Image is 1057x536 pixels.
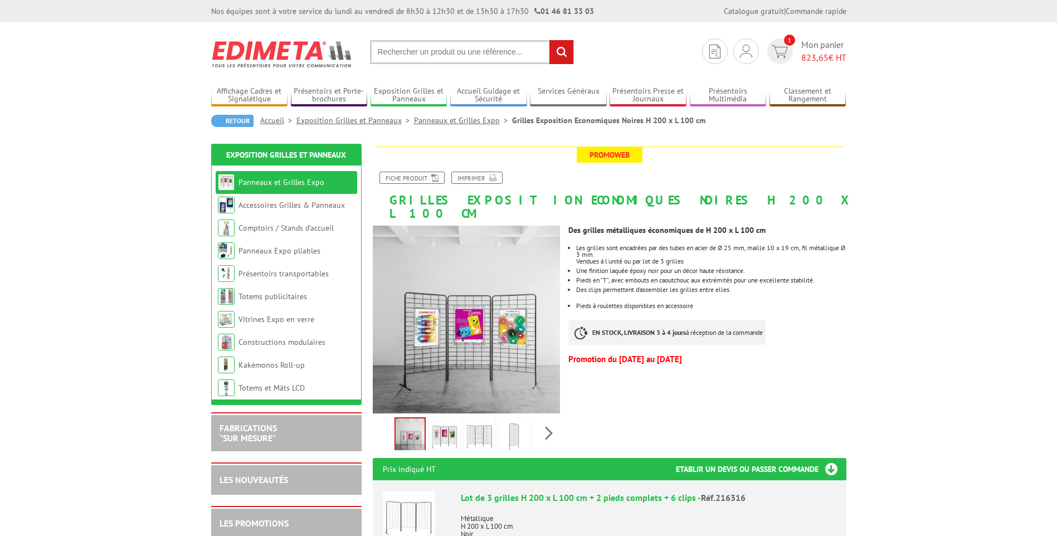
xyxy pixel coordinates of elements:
[238,269,329,279] a: Présentoirs transportables
[383,458,436,480] p: Prix indiqué HT
[218,242,235,259] img: Panneaux Expo pliables
[218,197,235,213] img: Accessoires Grilles & Panneaux
[238,291,307,301] a: Totems publicitaires
[211,33,353,75] img: Edimeta
[576,258,846,265] p: Vendues à l'unité ou par lot de 3 grilles
[764,38,846,64] a: devis rapide 1 Mon panier 823,65€ HT
[218,174,235,191] img: Panneaux et Grilles Expo
[238,246,320,256] a: Panneaux Expo pliables
[370,40,574,64] input: Rechercher un produit ou une référence...
[461,491,836,504] div: Lot de 3 grilles H 200 x L 100 cm + 2 pieds complets + 6 clips -
[610,86,686,105] a: Présentoirs Presse et Journaux
[238,177,324,187] a: Panneaux et Grilles Expo
[676,458,846,480] h3: Etablir un devis ou passer commande
[218,265,235,282] img: Présentoirs transportables
[576,267,846,274] li: Une finition laquée époxy noir pour un décor haute résistance.
[576,245,846,258] p: Les grilles sont encadrées par des tubes en acier de Ø 25 mm, maille 10 x 19 cm, fil métallique Ø...
[220,474,288,485] a: LES NOUVEAUTÉS
[379,172,445,184] a: Fiche produit
[238,360,305,370] a: Kakémonos Roll-up
[801,51,846,64] span: € HT
[220,422,277,444] a: FABRICATIONS"Sur Mesure"
[784,35,795,46] span: 1
[512,115,705,126] li: Grilles Exposition Economiques Noires H 200 x L 100 cm
[500,420,527,454] img: grilles_exposition_economiques_noires_200x100cm_216316_4.jpg
[238,337,325,347] a: Constructions modulaires
[786,6,846,16] a: Commande rapide
[801,38,846,64] span: Mon panier
[238,314,314,324] a: Vitrines Expo en verre
[568,356,846,363] p: Promotion du [DATE] au [DATE]
[535,420,562,454] img: grilles_exposition_economiques_noires_200x100cm_216316_5.jpg
[211,6,594,17] div: Nos équipes sont à votre service du lundi au vendredi de 8h30 à 12h30 et de 13h30 à 17h30
[226,150,346,160] a: Exposition Grilles et Panneaux
[218,311,235,328] img: Vitrines Expo en verre
[576,277,846,284] li: Pieds en "T", avec embouts en caoutchouc aux extrémités pour une excellente stabilité.
[709,45,720,59] img: devis rapide
[544,424,554,442] span: Next
[211,86,288,105] a: Affichage Cadres et Signalétique
[451,172,503,184] a: Imprimer
[740,45,752,58] img: devis rapide
[576,286,846,293] p: Des clips permettent d’assembler les grilles entre elles.
[724,6,784,16] a: Catalogue gratuit
[238,200,345,210] a: Accessoires Grilles & Panneaux
[238,383,305,393] a: Totems et Mâts LCD
[530,86,607,105] a: Services Généraux
[260,115,296,125] a: Accueil
[396,418,425,453] img: grilles_exposition_economiques_216316_216306_216016_216116.jpg
[576,303,846,309] li: Pieds à roulettes disponibles en accessoire
[690,86,767,105] a: Présentoirs Multimédia
[218,357,235,373] img: Kakémonos Roll-up
[592,328,686,337] strong: EN STOCK, LIVRAISON 3 à 4 jours
[577,147,642,163] span: Promoweb
[772,45,788,58] img: devis rapide
[466,420,493,454] img: lot_3_grilles_pieds_complets_216316.jpg
[431,420,458,454] img: panneaux_et_grilles_216316.jpg
[218,334,235,350] img: Constructions modulaires
[218,288,235,305] img: Totems publicitaires
[724,6,846,17] div: |
[450,86,527,105] a: Accueil Guidage et Sécurité
[801,52,829,63] span: 823,65
[220,518,289,529] a: LES PROMOTIONS
[218,220,235,236] img: Comptoirs / Stands d'accueil
[218,379,235,396] img: Totems et Mâts LCD
[414,115,512,125] a: Panneaux et Grilles Expo
[549,40,573,64] input: rechercher
[371,86,447,105] a: Exposition Grilles et Panneaux
[534,6,594,16] strong: 01 46 81 33 03
[291,86,368,105] a: Présentoirs et Porte-brochures
[568,320,766,345] p: à réception de la commande
[211,115,254,127] a: Retour
[769,86,846,105] a: Classement et Rangement
[373,226,561,413] img: grilles_exposition_economiques_216316_216306_216016_216116.jpg
[296,115,414,125] a: Exposition Grilles et Panneaux
[238,223,334,233] a: Comptoirs / Stands d'accueil
[701,492,746,503] span: Réf.216316
[568,225,766,235] strong: Des grilles métalliques économiques de H 200 x L 100 cm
